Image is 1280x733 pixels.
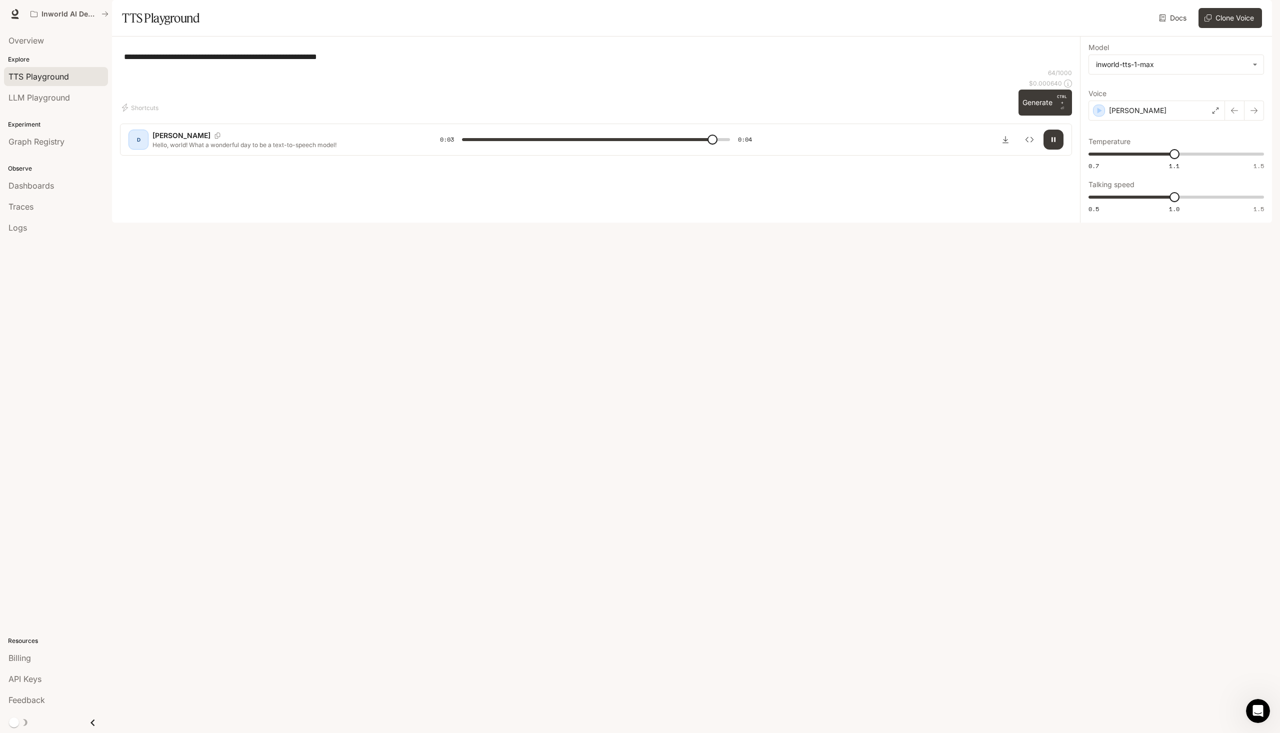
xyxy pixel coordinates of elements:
[1157,8,1190,28] a: Docs
[1169,205,1179,213] span: 1.0
[130,132,146,148] div: D
[1088,138,1130,145] p: Temperature
[995,130,1015,150] button: Download audio
[738,135,752,145] span: 0:04
[1109,106,1166,116] p: [PERSON_NAME]
[1019,130,1039,150] button: Inspect
[41,10,97,19] p: Inworld AI Demos
[1253,162,1264,170] span: 1.5
[440,135,454,145] span: 0:03
[1048,69,1072,77] p: 64 / 1000
[1088,162,1099,170] span: 0.7
[1198,8,1262,28] button: Clone Voice
[1246,699,1270,723] iframe: Intercom live chat
[1253,205,1264,213] span: 1.5
[1056,94,1068,112] p: ⏎
[122,8,199,28] h1: TTS Playground
[152,131,210,141] p: [PERSON_NAME]
[1088,44,1109,51] p: Model
[26,4,113,24] button: All workspaces
[210,133,224,139] button: Copy Voice ID
[120,100,162,116] button: Shortcuts
[1088,205,1099,213] span: 0.5
[1089,55,1263,74] div: inworld-tts-1-max
[1018,90,1072,116] button: GenerateCTRL +⏎
[1096,60,1247,70] div: inworld-tts-1-max
[1169,162,1179,170] span: 1.1
[152,141,416,149] p: Hello, world! What a wonderful day to be a text-to-speech model!
[1088,181,1134,188] p: Talking speed
[1088,90,1106,97] p: Voice
[1029,79,1062,88] p: $ 0.000640
[1056,94,1068,106] p: CTRL +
